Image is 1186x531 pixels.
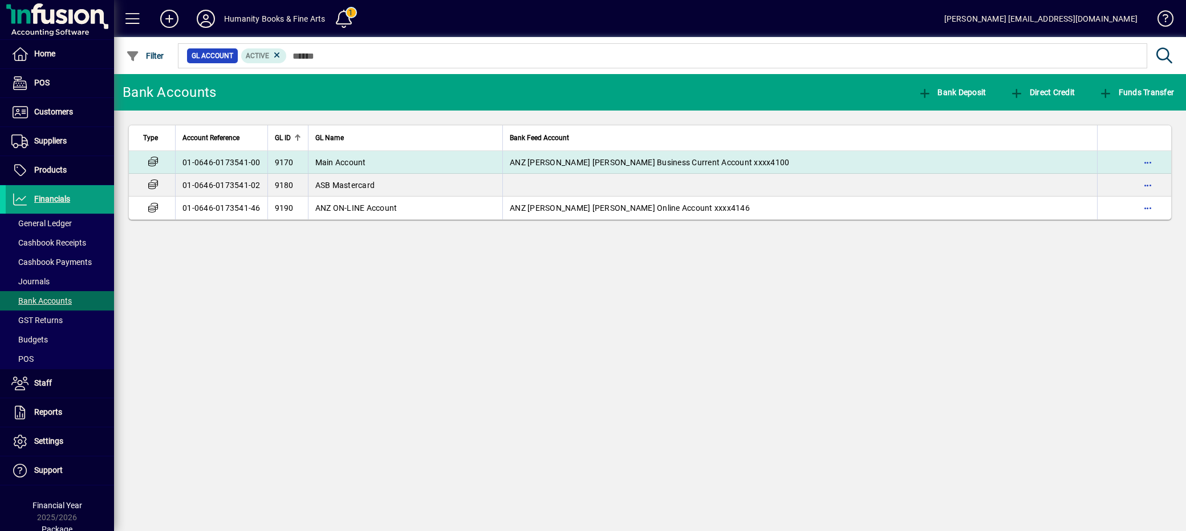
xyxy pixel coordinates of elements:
[11,296,72,305] span: Bank Accounts
[246,52,269,60] span: Active
[6,311,114,330] a: GST Returns
[6,456,114,485] a: Support
[175,151,267,174] td: 01-0646-0173541-00
[11,238,86,247] span: Cashbook Receipts
[6,98,114,126] a: Customers
[143,132,168,144] div: Type
[6,69,114,97] a: POS
[34,49,55,58] span: Home
[6,214,114,233] a: General Ledger
[34,165,67,174] span: Products
[11,354,34,363] span: POS
[6,291,114,311] a: Bank Accounts
[11,316,63,325] span: GST Returns
[275,181,294,190] span: 9180
[6,40,114,68] a: Home
[315,132,344,144] span: GL Name
[1010,88,1075,97] span: Direct Credit
[1139,199,1157,217] button: More options
[315,203,397,213] span: ANZ ON-LINE Account
[34,436,63,446] span: Settings
[6,369,114,398] a: Staff
[1099,88,1174,97] span: Funds Transfer
[34,136,67,145] span: Suppliers
[510,203,750,213] span: ANZ [PERSON_NAME] [PERSON_NAME] Online Account xxxx4146
[34,465,63,475] span: Support
[123,83,216,101] div: Bank Accounts
[275,132,301,144] div: GL ID
[34,378,52,387] span: Staff
[123,46,167,66] button: Filter
[34,107,73,116] span: Customers
[143,132,158,144] span: Type
[275,158,294,167] span: 9170
[6,156,114,185] a: Products
[192,50,233,62] span: GL Account
[510,132,569,144] span: Bank Feed Account
[1007,82,1078,103] button: Direct Credit
[6,272,114,291] a: Journals
[6,127,114,156] a: Suppliers
[241,48,287,63] mat-chip: Activation Status: Active
[182,132,239,144] span: Account Reference
[6,233,114,252] a: Cashbook Receipts
[6,349,114,369] a: POS
[1139,153,1157,171] button: More options
[315,158,366,167] span: Main Account
[11,335,48,344] span: Budgets
[6,427,114,456] a: Settings
[151,9,188,29] button: Add
[224,10,326,28] div: Humanity Books & Fine Arts
[510,132,1090,144] div: Bank Feed Account
[34,194,70,203] span: Financials
[944,10,1138,28] div: [PERSON_NAME] [EMAIL_ADDRESS][DOMAIN_NAME]
[1139,176,1157,194] button: More options
[915,82,989,103] button: Bank Deposit
[275,203,294,213] span: 9190
[34,78,50,87] span: POS
[11,219,72,228] span: General Ledger
[275,132,291,144] span: GL ID
[6,252,114,272] a: Cashbook Payments
[126,51,164,60] span: Filter
[175,197,267,219] td: 01-0646-0173541-46
[175,174,267,197] td: 01-0646-0173541-02
[188,9,224,29] button: Profile
[918,88,986,97] span: Bank Deposit
[6,398,114,427] a: Reports
[6,330,114,349] a: Budgets
[510,158,789,167] span: ANZ [PERSON_NAME] [PERSON_NAME] Business Current Account xxxx4100
[11,258,92,267] span: Cashbook Payments
[33,501,82,510] span: Financial Year
[315,132,496,144] div: GL Name
[1096,82,1177,103] button: Funds Transfer
[11,277,50,286] span: Journals
[315,181,375,190] span: ASB Mastercard
[1149,2,1172,39] a: Knowledge Base
[34,407,62,416] span: Reports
